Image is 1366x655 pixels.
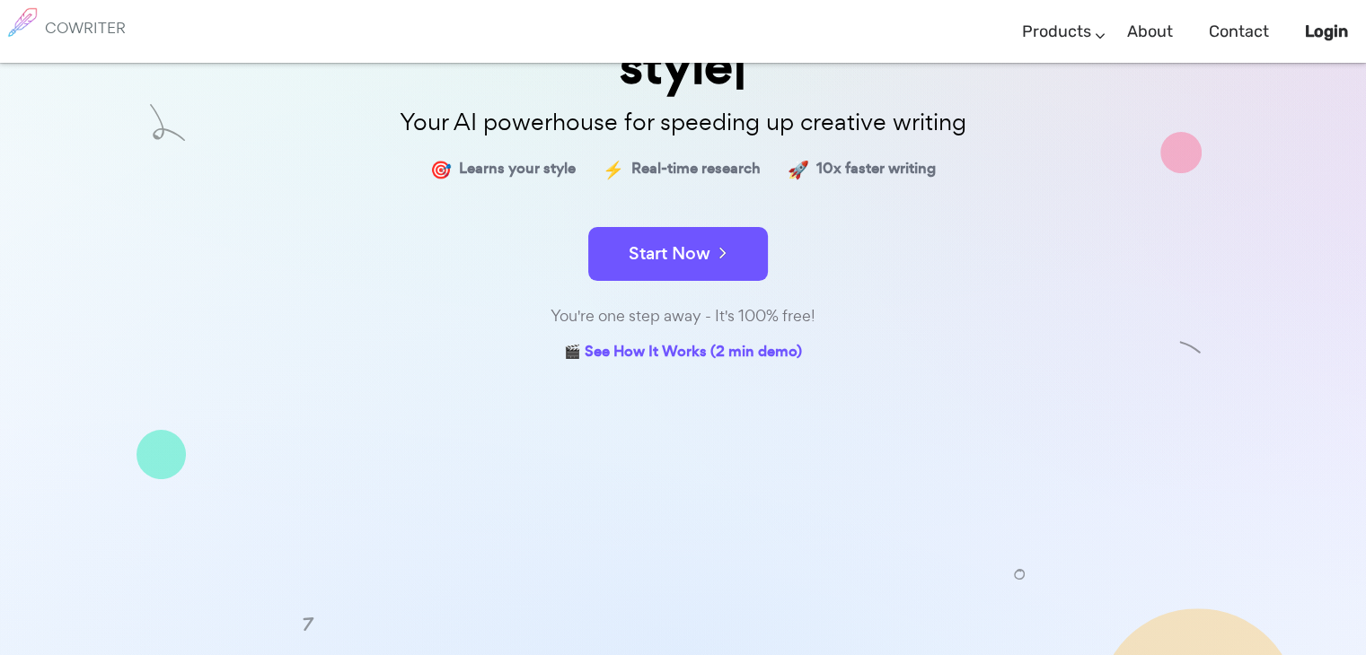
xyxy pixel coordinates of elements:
[137,430,186,479] img: shape
[45,20,126,36] h6: COWRITER
[1305,5,1348,58] a: Login
[150,104,185,141] img: shape
[1179,336,1202,359] img: shape
[631,156,761,182] span: Real-time research
[603,156,624,182] span: ⚡
[1127,5,1173,58] a: About
[788,156,809,182] span: 🚀
[234,103,1132,142] p: Your AI powerhouse for speeding up creative writing
[588,227,768,281] button: Start Now
[1022,5,1091,58] a: Products
[816,156,936,182] span: 10x faster writing
[1160,132,1202,173] img: shape
[1014,569,1025,580] img: shape
[564,339,802,367] a: 🎬 See How It Works (2 min demo)
[459,156,576,182] span: Learns your style
[1305,22,1348,41] b: Login
[301,616,317,632] img: shape
[234,303,1132,329] div: You're one step away - It's 100% free!
[1209,5,1269,58] a: Contact
[430,156,452,182] span: 🎯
